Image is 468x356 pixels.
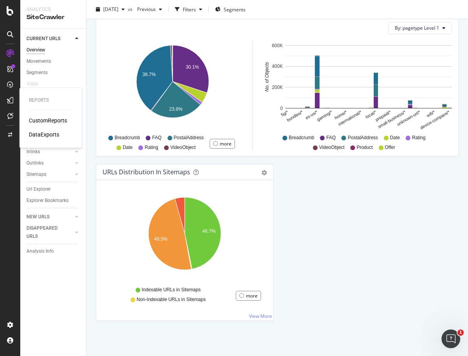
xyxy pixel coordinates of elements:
[264,62,270,92] text: No. of Objects
[26,46,81,54] a: Overview
[26,80,46,88] a: Visits
[29,97,72,104] div: Reports
[26,185,81,193] a: Url Explorer
[272,43,283,48] text: 600K
[26,80,38,88] div: Visits
[143,72,156,77] text: 38.7%
[26,148,40,156] div: Inlinks
[26,69,48,77] div: Segments
[385,144,395,151] span: Offer
[29,131,59,138] a: DataExports
[26,224,73,241] a: DISAPPEARED URLS
[289,135,314,141] span: Breadcrumb
[326,135,336,141] span: FAQ
[396,109,422,126] text: unknown-url/*
[26,159,73,167] a: Outlinks
[26,6,80,13] div: Analytics
[357,144,373,151] span: Product
[395,25,439,31] span: By: pagetype Level 1
[104,41,241,131] svg: A chart.
[154,236,168,242] text: 48.5%
[186,64,199,70] text: 30.1%
[26,46,45,54] div: Overview
[26,170,46,179] div: Sitemaps
[145,144,158,151] span: Rating
[304,109,318,120] text: es-us/*
[334,109,348,120] text: home/*
[425,109,436,118] text: wifi/*
[169,106,182,112] text: 23.9%
[26,35,60,43] div: CURRENT URLS
[134,6,156,12] span: Previous
[93,3,128,16] button: [DATE]
[102,168,190,176] div: URLs Distribution in Sitemaps
[26,197,69,205] div: Explorer Bookmarks
[262,41,452,131] svg: A chart.
[377,109,407,129] text: small-business/*
[26,224,66,241] div: DISAPPEARED URLS
[123,144,132,151] span: Date
[142,287,201,293] span: Indexable URLs in Sitemaps
[457,329,464,336] span: 1
[152,135,161,141] span: FAQ
[316,109,333,122] text: gaming/*
[337,109,363,126] text: international/*
[134,3,165,16] button: Previous
[29,117,67,124] a: CustomReports
[137,296,206,303] span: Non-Indexable URLs in Sitemaps
[26,69,81,77] a: Segments
[174,135,204,141] span: PostalAddress
[390,135,400,141] span: Date
[272,64,283,69] text: 400K
[26,35,73,43] a: CURRENT URLS
[365,109,378,119] text: local/*
[103,6,118,12] span: 2025 Aug. 10th
[224,6,245,12] span: Segments
[280,106,283,111] text: 0
[212,3,249,16] button: Segments
[26,247,54,255] div: Analysis Info
[419,109,451,130] text: device-compare/*
[115,135,140,141] span: Breadcrumb
[26,213,49,221] div: NEW URLS
[26,247,81,255] a: Analysis Info
[170,144,196,151] span: VideoObject
[26,185,51,193] div: Url Explorer
[102,193,267,283] svg: A chart.
[26,170,73,179] a: Sitemaps
[26,197,81,205] a: Explorer Bookmarks
[442,329,460,348] iframe: Intercom live chat
[26,57,51,66] div: Movements
[172,3,205,16] button: Filters
[261,170,267,175] div: gear
[412,135,426,141] span: Rating
[26,148,73,156] a: Inlinks
[183,6,196,12] div: Filters
[220,140,231,147] div: more
[26,13,80,22] div: SiteCrawler
[286,109,304,122] text: bundles/*
[246,292,258,299] div: more
[272,85,283,90] text: 200K
[374,109,392,122] text: prepaid/*
[202,228,215,234] text: 46.7%
[348,135,378,141] span: PostalAddress
[26,57,81,66] a: Movements
[128,6,134,12] span: vs
[249,313,272,319] a: View More
[319,144,344,151] span: VideoObject
[388,22,452,34] button: By: pagetype Level 1
[26,213,73,221] a: NEW URLS
[26,159,44,167] div: Outlinks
